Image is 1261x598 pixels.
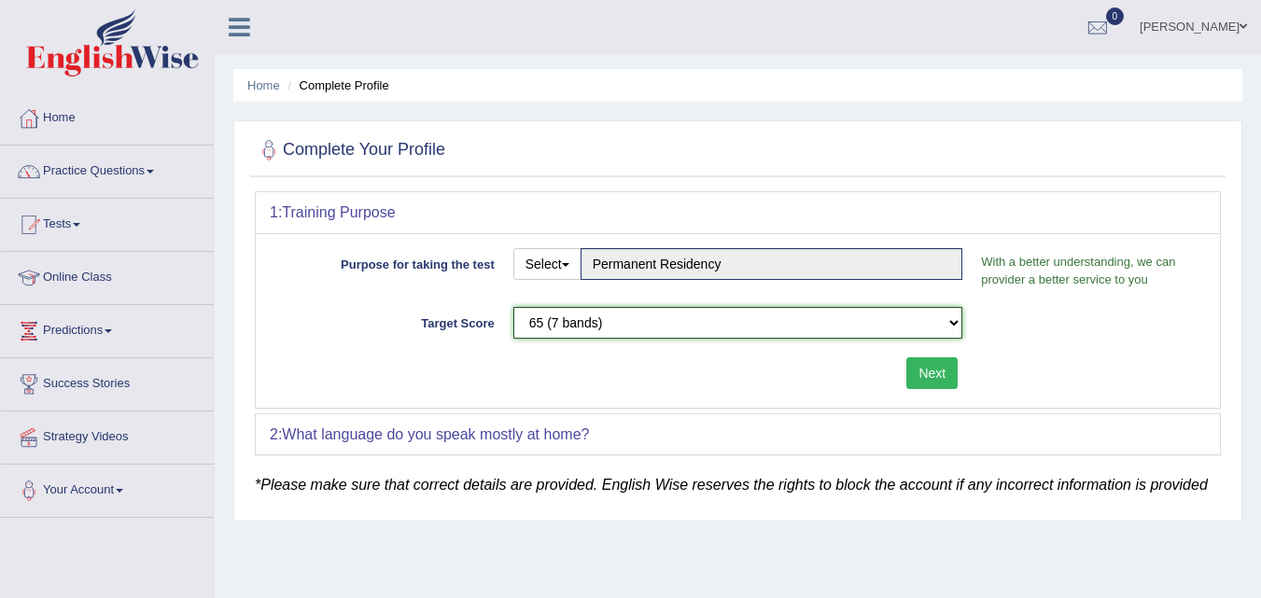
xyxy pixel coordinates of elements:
[1106,7,1125,25] span: 0
[1,465,214,511] a: Your Account
[282,204,395,220] b: Training Purpose
[256,192,1220,233] div: 1:
[1,146,214,192] a: Practice Questions
[581,248,963,280] input: Please enter the purpose of taking the test
[283,76,388,94] li: Complete Profile
[1,358,214,405] a: Success Stories
[270,307,504,332] label: Target Score
[255,477,1208,493] em: *Please make sure that correct details are provided. English Wise reserves the rights to block th...
[906,357,958,389] button: Next
[247,78,280,92] a: Home
[270,248,504,273] label: Purpose for taking the test
[1,92,214,139] a: Home
[256,414,1220,455] div: 2:
[972,253,1206,288] p: With a better understanding, we can provider a better service to you
[513,248,581,280] button: Select
[1,252,214,299] a: Online Class
[1,411,214,458] a: Strategy Videos
[282,426,589,442] b: What language do you speak mostly at home?
[255,136,445,164] h2: Complete Your Profile
[1,305,214,352] a: Predictions
[1,199,214,245] a: Tests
